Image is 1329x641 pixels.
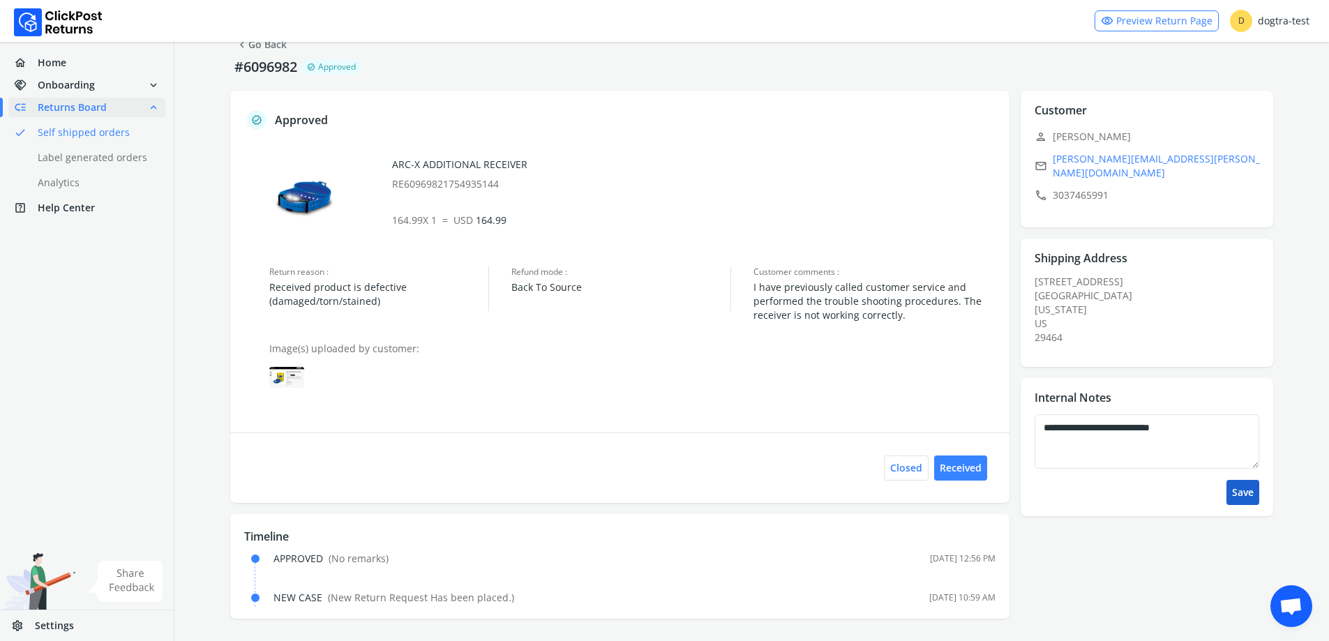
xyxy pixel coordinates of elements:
a: Go Back [236,35,287,54]
span: Back To Source [511,280,730,294]
span: expand_less [147,98,160,117]
span: D [1230,10,1252,32]
a: visibilityPreview Return Page [1095,10,1219,31]
span: Returns Board [38,100,107,114]
div: [US_STATE] [1035,303,1268,317]
img: row_image [269,158,339,227]
span: Home [38,56,66,70]
a: homeHome [8,53,165,73]
p: Shipping Address [1035,250,1127,266]
p: Customer [1035,102,1087,119]
a: email[PERSON_NAME][EMAIL_ADDRESS][PERSON_NAME][DOMAIN_NAME] [1035,152,1268,180]
div: [STREET_ADDRESS] [1035,275,1268,345]
img: Logo [14,8,103,36]
p: 164.99 X 1 [392,213,996,227]
p: Timeline [244,528,996,545]
span: visibility [1101,11,1113,31]
button: Closed [884,455,929,481]
span: Received product is defective (damaged/torn/stained) [269,280,488,308]
span: ( New Return Request Has been placed. ) [328,591,514,604]
span: settings [11,616,35,635]
div: NEW CASE [273,591,514,605]
div: 29464 [1035,331,1268,345]
span: Settings [35,619,74,633]
a: Analytics [8,173,182,193]
img: row_item_image [269,367,304,388]
p: Image(s) uploaded by customer: [269,342,996,356]
div: APPROVED [273,552,389,566]
span: handshake [14,75,38,95]
p: Approved [275,112,328,128]
div: ARC-X ADDITIONAL RECEIVER [392,158,996,191]
span: expand_more [147,75,160,95]
img: share feedback [87,561,163,602]
span: email [1035,156,1047,176]
a: doneSelf shipped orders [8,123,182,142]
span: low_priority [14,98,38,117]
button: Received [934,455,987,481]
div: dogtra-test [1230,10,1309,32]
span: chevron_left [236,35,248,54]
div: US [1035,317,1268,331]
span: call [1035,186,1047,205]
span: verified [251,112,262,128]
span: Onboarding [38,78,95,92]
div: [DATE] 10:59 AM [929,592,996,603]
span: Return reason : [269,266,488,278]
button: Save [1226,480,1259,505]
p: Internal Notes [1035,389,1111,406]
span: person [1035,127,1047,146]
button: chevron_leftGo Back [230,32,292,57]
span: Refund mode : [511,266,730,278]
div: [DATE] 12:56 PM [930,553,996,564]
p: #6096982 [230,57,301,77]
span: 164.99 [453,213,506,227]
p: RE60969821754935144 [392,177,996,191]
span: home [14,53,38,73]
span: Help Center [38,201,95,215]
p: [PERSON_NAME] [1035,127,1268,146]
span: verified [307,61,315,73]
span: USD [453,213,473,227]
span: = [442,213,448,227]
a: help_centerHelp Center [8,198,165,218]
span: help_center [14,198,38,218]
p: 3037465991 [1035,186,1268,205]
span: Approved [318,61,356,73]
span: Customer comments : [753,266,996,278]
div: [GEOGRAPHIC_DATA] [1035,289,1268,303]
span: ( No remarks ) [329,552,389,565]
a: Open chat [1270,585,1312,627]
span: I have previously called customer service and performed the trouble shooting procedures. The rece... [753,280,996,322]
span: done [14,123,27,142]
a: Label generated orders [8,148,182,167]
